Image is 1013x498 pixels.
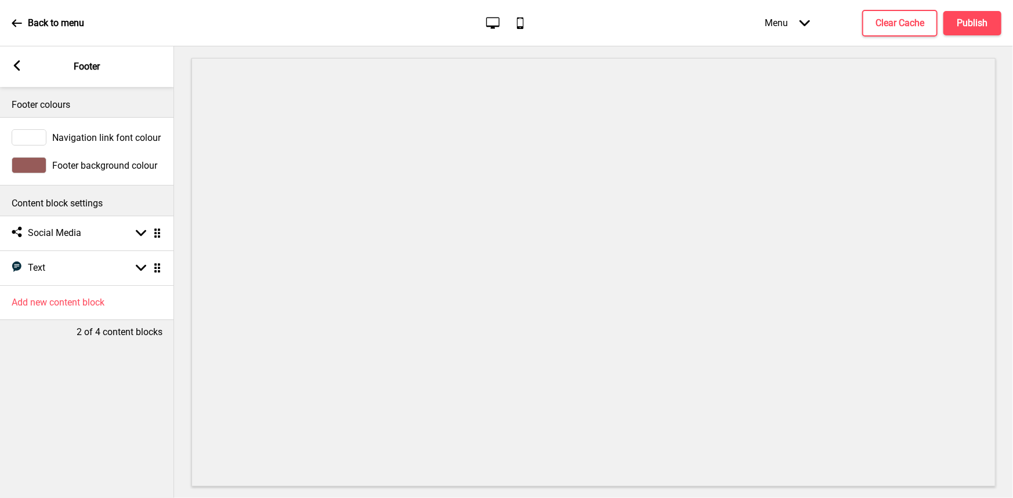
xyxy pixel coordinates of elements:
div: Menu [753,6,822,40]
p: Footer [74,60,100,73]
p: Back to menu [28,17,84,30]
h4: Publish [957,17,988,30]
span: Navigation link font colour [52,132,161,143]
p: 2 of 4 content blocks [77,326,162,339]
h4: Clear Cache [875,17,924,30]
button: Publish [943,11,1001,35]
h4: Text [28,261,45,274]
span: Footer background colour [52,160,157,171]
h4: Social Media [28,227,81,239]
button: Clear Cache [862,10,938,37]
p: Content block settings [12,197,162,210]
p: Footer colours [12,99,162,111]
h4: Add new content block [12,296,104,309]
a: Back to menu [12,8,84,39]
div: Footer background colour [12,157,162,173]
div: Navigation link font colour [12,129,162,146]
